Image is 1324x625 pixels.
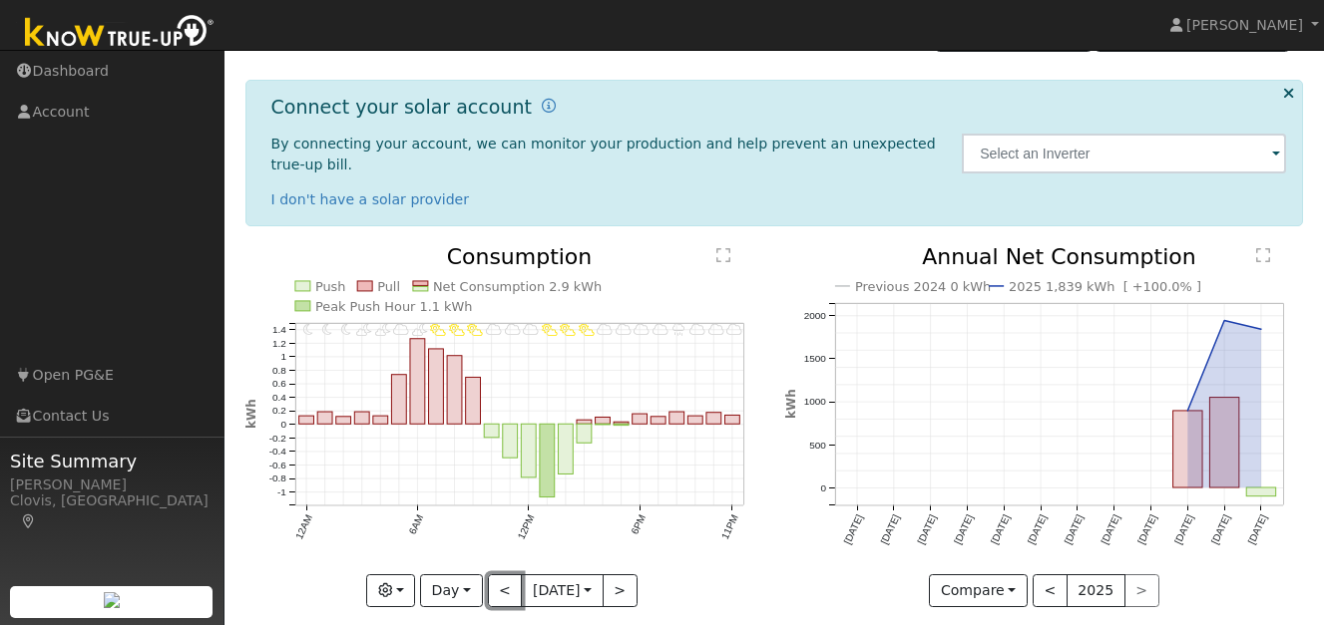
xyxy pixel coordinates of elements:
[315,279,346,294] text: Push
[706,413,721,425] rect: onclick=""
[293,513,314,541] text: 12AM
[603,574,638,608] button: >
[272,379,286,390] text: 0.6
[373,417,388,425] rect: onclick=""
[20,513,38,529] a: Map
[577,425,592,444] rect: onclick=""
[377,279,400,294] text: Pull
[447,356,462,425] rect: onclick=""
[1172,513,1195,546] text: [DATE]
[420,574,482,608] button: Day
[1067,574,1125,608] button: 2025
[1009,279,1201,294] text: 2025 1,839 kWh [ +100.0% ]
[1220,317,1228,325] circle: onclick=""
[272,406,286,417] text: 0.2
[466,378,481,425] rect: onclick=""
[10,448,214,474] span: Site Summary
[433,279,603,294] text: Net Consumption 2.9 kWh
[277,487,286,498] text: -1
[1173,412,1203,488] rect: onclick=""
[298,417,313,425] rect: onclick=""
[521,574,603,608] button: [DATE]
[1184,408,1192,416] circle: onclick=""
[803,354,826,365] text: 1500
[1209,513,1232,546] text: [DATE]
[855,279,992,294] text: Previous 2024 0 kWh
[651,417,665,424] rect: onclick=""
[503,425,518,459] rect: onclick=""
[272,324,286,335] text: 1.4
[15,11,224,56] img: Know True-Up
[809,440,826,451] text: 500
[10,490,214,532] div: Clovis, [GEOGRAPHIC_DATA]
[614,423,629,425] rect: onclick=""
[915,513,938,546] text: [DATE]
[716,247,730,263] text: 
[559,425,574,474] rect: onclick=""
[104,592,120,608] img: retrieve
[989,513,1012,546] text: [DATE]
[929,574,1028,608] button: Compare
[1210,398,1240,488] rect: onclick=""
[803,397,826,408] text: 1000
[1099,513,1121,546] text: [DATE]
[447,244,593,269] text: Consumption
[280,420,286,431] text: 0
[1186,17,1303,33] span: [PERSON_NAME]
[271,96,532,119] h1: Connect your solar account
[922,244,1196,269] text: Annual Net Consumption
[962,134,1286,173] input: Select an Inverter
[1256,247,1270,263] text: 
[280,352,286,363] text: 1
[688,417,703,425] rect: onclick=""
[521,425,536,478] rect: onclick=""
[725,416,740,425] rect: onclick=""
[577,421,592,425] rect: onclick=""
[1257,326,1265,334] circle: onclick=""
[354,413,369,425] rect: onclick=""
[407,513,426,536] text: 6AM
[268,447,286,458] text: -0.4
[391,375,406,425] rect: onclick=""
[820,482,826,493] text: 0
[841,513,864,546] text: [DATE]
[271,191,470,207] a: I don't have a solar provider
[516,513,537,541] text: 12PM
[540,425,555,497] rect: onclick=""
[633,415,648,425] rect: onclick=""
[335,417,350,424] rect: onclick=""
[272,365,286,376] text: 0.8
[488,574,523,608] button: <
[1135,513,1158,546] text: [DATE]
[428,349,443,424] rect: onclick=""
[784,390,798,420] text: kWh
[614,425,629,426] rect: onclick=""
[719,513,740,541] text: 11PM
[271,136,936,172] span: By connecting your account, we can monitor your production and help prevent an unexpected true-up...
[669,413,684,425] rect: onclick=""
[268,433,286,444] text: -0.2
[244,400,258,430] text: kWh
[1247,488,1277,497] rect: onclick=""
[1063,513,1086,546] text: [DATE]
[484,425,499,439] rect: onclick=""
[10,474,214,495] div: [PERSON_NAME]
[878,513,901,546] text: [DATE]
[952,513,975,546] text: [DATE]
[1246,513,1269,546] text: [DATE]
[596,418,611,425] rect: onclick=""
[596,425,611,426] rect: onclick=""
[268,460,286,470] text: -0.6
[272,338,286,349] text: 1.2
[1026,513,1049,546] text: [DATE]
[317,413,332,425] rect: onclick=""
[268,473,286,484] text: -0.8
[1033,574,1068,608] button: <
[272,392,286,403] text: 0.4
[410,339,425,425] rect: onclick=""
[803,310,826,321] text: 2000
[315,299,473,314] text: Peak Push Hour 1.1 kWh
[630,513,649,536] text: 6PM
